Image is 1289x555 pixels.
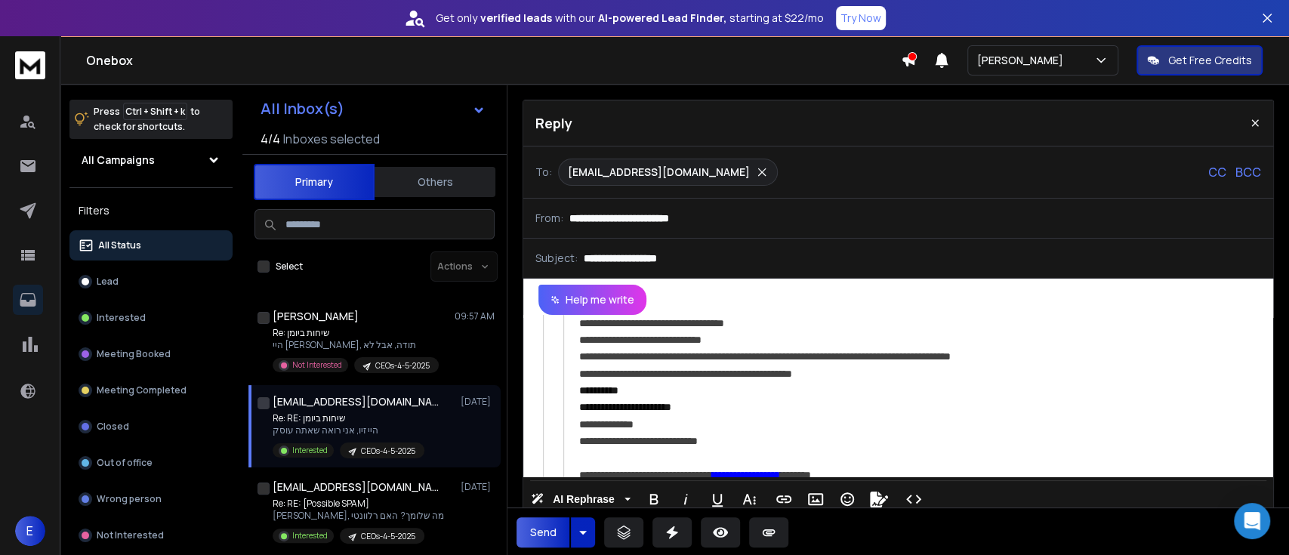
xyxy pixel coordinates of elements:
span: 4 / 4 [261,130,280,148]
button: Meeting Completed [69,375,233,405]
p: היי זיו, אני רואה שאתה עוסק [273,424,424,436]
button: Emoticons [833,484,862,514]
button: Insert Image (Ctrl+P) [801,484,830,514]
p: Lead [97,276,119,288]
button: Insert Link (Ctrl+K) [769,484,798,514]
p: Interested [97,312,146,324]
p: Meeting Booked [97,348,171,360]
button: Help me write [538,285,646,315]
label: Select [276,261,303,273]
p: Closed [97,421,129,433]
p: היי [PERSON_NAME], תודה, אבל לא [273,339,439,351]
button: More Text [735,484,763,514]
h3: Inboxes selected [283,130,380,148]
button: Signature [865,484,893,514]
p: Re: RE: שיחות ביומן [273,412,424,424]
p: CC [1208,163,1226,181]
p: [PERSON_NAME] [977,53,1069,68]
p: Meeting Completed [97,384,187,396]
p: Wrong person [97,493,162,505]
h3: Filters [69,200,233,221]
button: Closed [69,412,233,442]
p: Get Free Credits [1168,53,1252,68]
p: Not Interested [292,359,342,371]
p: Reply [535,113,572,134]
p: Subject: [535,251,578,266]
p: BCC [1235,163,1261,181]
p: CEOs-4-5-2025 [375,360,430,372]
span: Ctrl + Shift + k [123,103,187,120]
p: Not Interested [97,529,164,541]
p: Press to check for shortcuts. [94,104,200,134]
button: E [15,516,45,546]
button: Interested [69,303,233,333]
button: All Inbox(s) [248,94,498,124]
button: Get Free Credits [1136,45,1263,76]
h1: [EMAIL_ADDRESS][DOMAIN_NAME] [273,479,439,495]
p: [EMAIL_ADDRESS][DOMAIN_NAME] [568,165,750,180]
strong: AI-powered Lead Finder, [598,11,726,26]
p: Interested [292,530,328,541]
button: All Campaigns [69,145,233,175]
p: CEOs-4-5-2025 [361,446,415,457]
button: Not Interested [69,520,233,550]
p: All Status [98,239,141,251]
strong: verified leads [480,11,552,26]
p: CEOs-4-5-2025 [361,531,415,542]
button: Send [517,517,569,547]
p: Re: שיחות ביומן [273,327,439,339]
p: Try Now [840,11,881,26]
button: Others [375,165,495,199]
button: All Status [69,230,233,261]
button: Out of office [69,448,233,478]
p: [DATE] [461,481,495,493]
button: Wrong person [69,484,233,514]
button: Lead [69,267,233,297]
button: AI Rephrase [528,484,634,514]
h1: [EMAIL_ADDRESS][DOMAIN_NAME] [273,394,439,409]
button: Underline (Ctrl+U) [703,484,732,514]
button: Primary [254,164,375,200]
p: 09:57 AM [455,310,495,322]
p: To: [535,165,552,180]
p: Out of office [97,457,153,469]
button: Italic (Ctrl+I) [671,484,700,514]
span: AI Rephrase [550,493,618,506]
button: Try Now [836,6,886,30]
p: [DATE] [461,396,495,408]
h1: All Campaigns [82,153,155,168]
button: Meeting Booked [69,339,233,369]
p: Interested [292,445,328,456]
p: [PERSON_NAME], מה שלומך? האם רלוונטי [273,510,444,522]
button: Bold (Ctrl+B) [640,484,668,514]
div: Open Intercom Messenger [1234,503,1270,539]
h1: Onebox [86,51,901,69]
p: Get only with our starting at $22/mo [436,11,824,26]
button: Code View [899,484,928,514]
h1: All Inbox(s) [261,101,344,116]
p: Re: RE: [Possible SPAM] [273,498,444,510]
img: logo [15,51,45,79]
p: From: [535,211,563,226]
h1: [PERSON_NAME] [273,309,359,324]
